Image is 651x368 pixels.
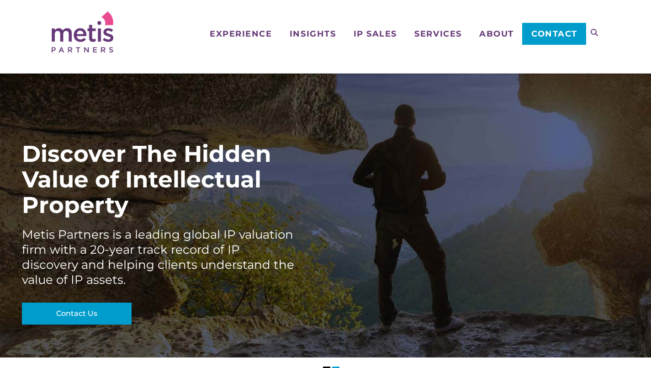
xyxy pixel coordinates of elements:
[522,23,586,45] a: Contact
[414,30,461,38] span: Services
[22,227,296,288] div: Metis Partners is a leading global IP valuation firm with a 20-year track record of IP discovery ...
[210,30,272,38] span: Experience
[290,30,336,38] span: Insights
[52,11,113,53] img: Metis Partners
[354,30,397,38] span: IP Sales
[22,303,132,325] a: Contact Us
[479,30,514,38] span: About
[531,30,577,38] span: Contact
[22,141,296,218] div: Discover The Hidden Value of Intellectual Property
